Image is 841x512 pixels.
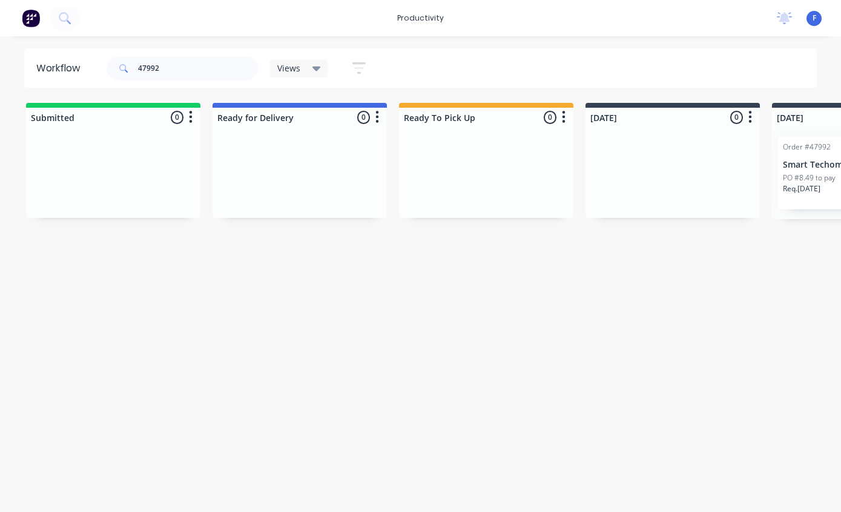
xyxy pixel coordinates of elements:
[138,56,258,80] input: Search for orders...
[783,172,836,183] p: PO #8.49 to pay
[391,9,450,27] div: productivity
[36,61,86,76] div: Workflow
[813,13,816,24] span: F
[277,62,300,74] span: Views
[22,9,40,27] img: Factory
[783,142,831,153] div: Order #47992
[783,183,820,194] p: Req. [DATE]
